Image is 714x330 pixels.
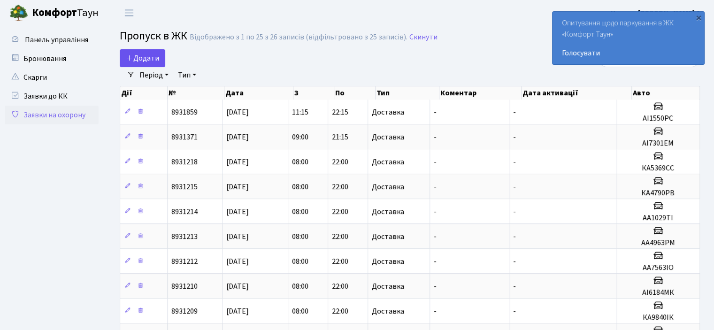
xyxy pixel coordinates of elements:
a: Голосувати [562,47,695,59]
span: 8931859 [171,107,198,117]
span: 22:00 [332,306,348,316]
a: Тип [174,67,200,83]
span: 22:00 [332,281,348,292]
th: Дата активації [522,86,632,100]
span: 8931218 [171,157,198,167]
span: [DATE] [226,207,249,217]
span: [DATE] [226,157,249,167]
span: 8931214 [171,207,198,217]
span: 8931212 [171,256,198,267]
span: Таун [32,5,99,21]
th: Дії [120,86,168,100]
h5: АІ6184МК [620,288,696,297]
span: Доставка [372,133,404,141]
span: - [434,281,437,292]
a: Цитрус [PERSON_NAME] А. [611,8,703,19]
span: - [434,231,437,242]
b: Комфорт [32,5,77,20]
span: [DATE] [226,182,249,192]
h5: АІ1550РС [620,114,696,123]
span: - [513,107,516,117]
span: Пропуск в ЖК [120,28,187,44]
span: Доставка [372,258,404,265]
span: 11:15 [292,107,308,117]
th: Коментар [439,86,521,100]
span: [DATE] [226,107,249,117]
h5: АА1029ТІ [620,214,696,223]
a: Скинути [409,33,438,42]
h5: АІ7301ЕМ [620,139,696,148]
span: [DATE] [226,231,249,242]
span: 08:00 [292,207,308,217]
b: Цитрус [PERSON_NAME] А. [611,8,703,18]
a: Скарги [5,68,99,87]
span: 09:00 [292,132,308,142]
span: Доставка [372,183,404,191]
a: Панель управління [5,31,99,49]
th: З [293,86,334,100]
span: [DATE] [226,306,249,316]
span: 8931210 [171,281,198,292]
span: 8931209 [171,306,198,316]
span: 22:00 [332,182,348,192]
span: 22:00 [332,256,348,267]
span: - [434,107,437,117]
span: - [434,157,437,167]
span: - [513,132,516,142]
span: - [513,306,516,316]
a: Період [136,67,172,83]
th: Авто [632,86,700,100]
span: - [434,256,437,267]
th: По [334,86,375,100]
span: - [513,231,516,242]
span: [DATE] [226,281,249,292]
span: 22:15 [332,107,348,117]
span: Доставка [372,307,404,315]
span: 8931215 [171,182,198,192]
span: 21:15 [332,132,348,142]
h5: КА9840ІК [620,313,696,322]
span: Панель управління [25,35,88,45]
span: [DATE] [226,256,249,267]
span: - [513,281,516,292]
a: Заявки на охорону [5,106,99,124]
span: - [434,306,437,316]
span: 22:00 [332,207,348,217]
h5: АА4963РМ [620,238,696,247]
span: 08:00 [292,182,308,192]
span: Доставка [372,233,404,240]
h5: АА7563ІО [620,263,696,272]
h5: КА4790РВ [620,189,696,198]
span: 8931371 [171,132,198,142]
span: - [434,182,437,192]
span: - [513,182,516,192]
th: Дата [224,86,293,100]
th: № [168,86,224,100]
span: Додати [126,53,159,63]
span: - [513,207,516,217]
div: Опитування щодо паркування в ЖК «Комфорт Таун» [553,12,704,64]
span: 22:00 [332,231,348,242]
a: Бронювання [5,49,99,68]
span: - [513,256,516,267]
img: logo.png [9,4,28,23]
span: - [434,132,437,142]
a: Додати [120,49,165,67]
h5: КА5369СС [620,164,696,173]
span: Доставка [372,158,404,166]
span: - [434,207,437,217]
a: Заявки до КК [5,87,99,106]
span: Доставка [372,208,404,215]
th: Тип [376,86,439,100]
span: 08:00 [292,256,308,267]
span: 08:00 [292,306,308,316]
div: × [694,13,703,22]
button: Переключити навігацію [117,5,141,21]
span: 08:00 [292,231,308,242]
span: 08:00 [292,281,308,292]
span: Доставка [372,283,404,290]
span: Доставка [372,108,404,116]
span: - [513,157,516,167]
span: [DATE] [226,132,249,142]
span: 22:00 [332,157,348,167]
